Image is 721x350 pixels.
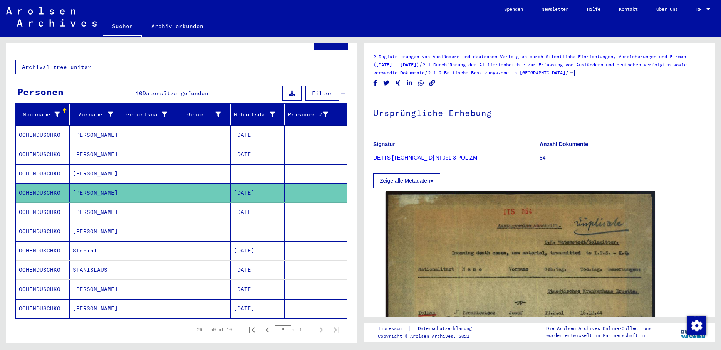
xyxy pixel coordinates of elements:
[371,78,379,88] button: Share on Facebook
[373,62,687,76] a: 2.1 Durchführung der Alliiertenbefehle zur Erfassung von Ausländern und deutschen Verfolgten sowi...
[288,108,338,121] div: Prisoner #
[231,126,285,145] mat-cell: [DATE]
[231,203,285,222] mat-cell: [DATE]
[382,78,391,88] button: Share on Twitter
[17,85,64,99] div: Personen
[70,183,124,202] mat-cell: [PERSON_NAME]
[687,316,706,335] img: Zustimmung ändern
[16,183,70,202] mat-cell: OCHENDUSCHKO
[70,222,124,241] mat-cell: [PERSON_NAME]
[260,322,275,337] button: Previous page
[143,90,208,97] span: Datensätze gefunden
[275,326,314,333] div: of 1
[288,111,329,119] div: Prisoner #
[546,332,651,339] p: wurden entwickelt in Partnerschaft mit
[103,17,142,37] a: Suchen
[16,280,70,299] mat-cell: OCHENDUSCHKO
[394,78,402,88] button: Share on Xing
[373,95,706,129] h1: Ursprüngliche Erhebung
[70,164,124,183] mat-cell: [PERSON_NAME]
[419,61,423,68] span: /
[234,108,285,121] div: Geburtsdatum
[16,241,70,260] mat-cell: OCHENDUSCHKO
[329,322,344,337] button: Last page
[314,322,329,337] button: Next page
[378,325,408,333] a: Impressum
[231,299,285,318] mat-cell: [DATE]
[378,333,481,340] p: Copyright © Arolsen Archives, 2021
[136,90,143,97] span: 10
[696,7,705,12] span: DE
[231,241,285,260] mat-cell: [DATE]
[123,104,177,125] mat-header-cell: Geburtsname
[19,111,60,119] div: Nachname
[70,299,124,318] mat-cell: [PERSON_NAME]
[16,203,70,222] mat-cell: OCHENDUSCHKO
[197,326,232,333] div: 26 – 50 of 10
[378,325,481,333] div: |
[428,70,565,76] a: 2.1.2 Britische Besatzungszone in [GEOGRAPHIC_DATA]
[565,69,569,76] span: /
[70,241,124,260] mat-cell: Stanisl.
[16,104,70,125] mat-header-cell: Nachname
[244,322,260,337] button: First page
[406,78,414,88] button: Share on LinkedIn
[234,111,275,119] div: Geburtsdatum
[231,183,285,202] mat-cell: [DATE]
[373,173,440,188] button: Zeige alle Metadaten
[312,90,333,97] span: Filter
[373,54,686,67] a: 2 Registrierungen von Ausländern und deutschen Verfolgten durch öffentliche Einrichtungen, Versic...
[73,111,114,119] div: Vorname
[126,108,177,121] div: Geburtsname
[540,154,706,162] p: 84
[70,126,124,145] mat-cell: [PERSON_NAME]
[15,60,97,74] button: Archival tree units
[373,155,477,161] a: DE ITS [TECHNICAL_ID] NI 061 3 POL ZM
[231,104,285,125] mat-header-cell: Geburtsdatum
[428,78,436,88] button: Copy link
[70,203,124,222] mat-cell: [PERSON_NAME]
[142,17,213,35] a: Archiv erkunden
[305,86,339,101] button: Filter
[417,78,425,88] button: Share on WhatsApp
[180,111,221,119] div: Geburt‏
[231,145,285,164] mat-cell: [DATE]
[16,222,70,241] mat-cell: OCHENDUSCHKO
[16,126,70,145] mat-cell: OCHENDUSCHKO
[16,164,70,183] mat-cell: OCHENDUSCHKO
[412,325,481,333] a: Datenschutzerklärung
[19,108,69,121] div: Nachname
[177,104,231,125] mat-header-cell: Geburt‏
[16,299,70,318] mat-cell: OCHENDUSCHKO
[373,141,395,147] b: Signatur
[546,325,651,332] p: Die Arolsen Archives Online-Collections
[16,261,70,279] mat-cell: OCHENDUSCHKO
[126,111,167,119] div: Geburtsname
[6,7,97,27] img: Arolsen_neg.svg
[70,145,124,164] mat-cell: [PERSON_NAME]
[70,104,124,125] mat-header-cell: Vorname
[70,261,124,279] mat-cell: STANISLAUS
[231,280,285,299] mat-cell: [DATE]
[180,108,231,121] div: Geburt‏
[231,261,285,279] mat-cell: [DATE]
[424,69,428,76] span: /
[679,322,708,342] img: yv_logo.png
[70,280,124,299] mat-cell: [PERSON_NAME]
[285,104,347,125] mat-header-cell: Prisoner #
[540,141,588,147] b: Anzahl Dokumente
[73,108,123,121] div: Vorname
[16,145,70,164] mat-cell: OCHENDUSCHKO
